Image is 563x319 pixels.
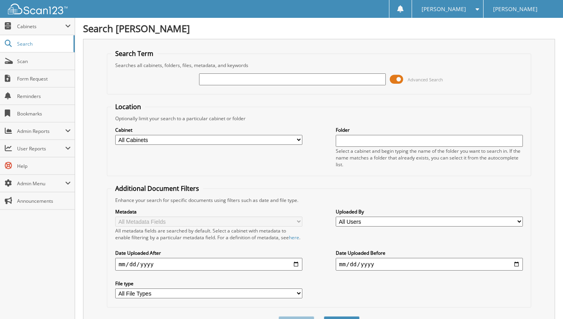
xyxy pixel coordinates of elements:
[422,7,466,12] span: [PERSON_NAME]
[17,110,71,117] span: Bookmarks
[336,258,522,271] input: end
[115,280,302,287] label: File type
[336,148,522,168] div: Select a cabinet and begin typing the name of the folder you want to search in. If the name match...
[17,180,65,187] span: Admin Menu
[115,227,302,241] div: All metadata fields are searched by default. Select a cabinet with metadata to enable filtering b...
[8,4,68,14] img: scan123-logo-white.svg
[523,281,563,319] iframe: Chat Widget
[115,258,302,271] input: start
[336,250,522,256] label: Date Uploaded Before
[17,40,70,47] span: Search
[83,22,555,35] h1: Search [PERSON_NAME]
[115,250,302,256] label: Date Uploaded After
[111,197,526,204] div: Enhance your search for specific documents using filters such as date and file type.
[408,77,443,83] span: Advanced Search
[17,58,71,65] span: Scan
[336,127,522,133] label: Folder
[17,75,71,82] span: Form Request
[17,23,65,30] span: Cabinets
[17,128,65,135] span: Admin Reports
[115,208,302,215] label: Metadata
[111,62,526,69] div: Searches all cabinets, folders, files, metadata, and keywords
[17,93,71,100] span: Reminders
[115,127,302,133] label: Cabinet
[17,145,65,152] span: User Reports
[111,115,526,122] div: Optionally limit your search to a particular cabinet or folder
[17,198,71,204] span: Announcements
[289,234,299,241] a: here
[336,208,522,215] label: Uploaded By
[111,184,203,193] legend: Additional Document Filters
[493,7,538,12] span: [PERSON_NAME]
[17,163,71,169] span: Help
[111,49,157,58] legend: Search Term
[111,102,145,111] legend: Location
